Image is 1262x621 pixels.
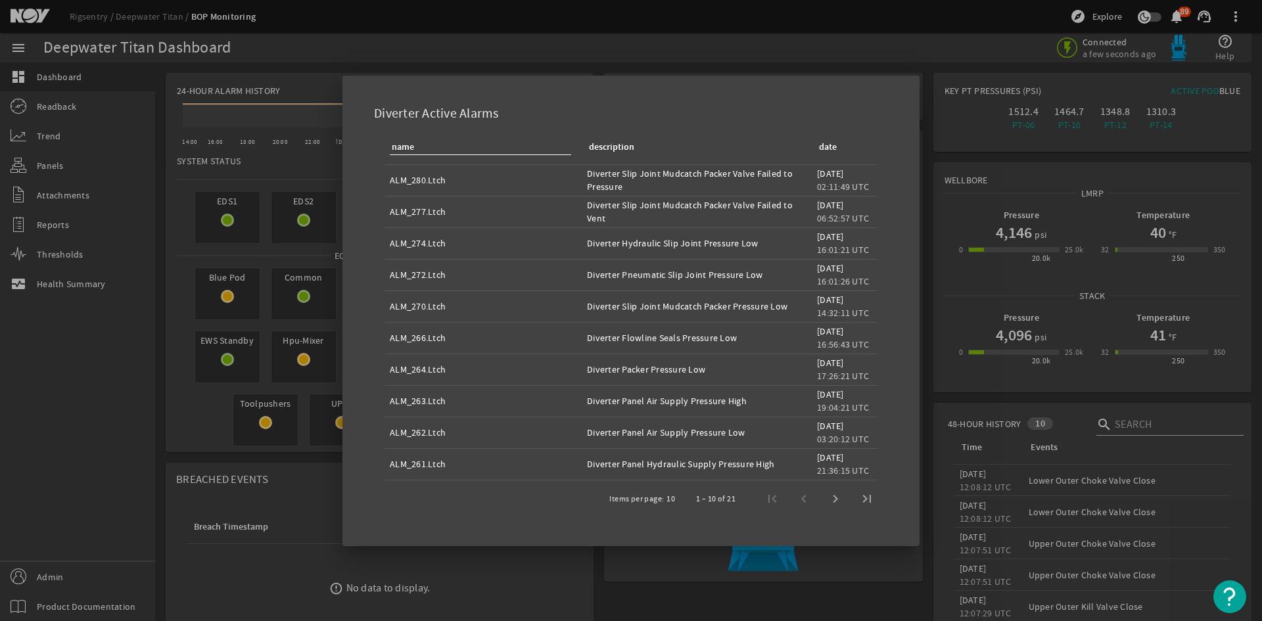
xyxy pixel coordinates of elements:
legacy-datetime-component: 02:11:49 UTC [817,181,869,193]
legacy-datetime-component: [DATE] [817,294,844,306]
div: ALM_262.Ltch [390,426,576,439]
div: ALM_263.Ltch [390,394,576,407]
div: ALM_277.Ltch [390,205,576,218]
div: Diverter Packer Pressure Low [587,363,806,376]
button: Open Resource Center [1213,580,1246,613]
div: description [589,140,634,154]
div: Diverter Active Alarms [358,91,904,130]
div: ALM_280.Ltch [390,173,576,187]
div: 10 [666,492,675,505]
div: 1 – 10 of 21 [696,492,736,505]
div: ALM_272.Ltch [390,268,576,281]
legacy-datetime-component: [DATE] [817,420,844,432]
legacy-datetime-component: [DATE] [817,388,844,400]
legacy-datetime-component: 06:52:57 UTC [817,212,869,224]
div: Diverter Pneumatic Slip Joint Pressure Low [587,268,806,281]
div: ALM_261.Ltch [390,457,576,471]
div: ALM_270.Ltch [390,300,576,313]
legacy-datetime-component: [DATE] [817,262,844,274]
div: Diverter Panel Hydraulic Supply Pressure High [587,457,806,471]
legacy-datetime-component: [DATE] [817,357,844,369]
div: Items per page: [609,492,664,505]
div: Diverter Panel Air Supply Pressure Low [587,426,806,439]
legacy-datetime-component: 16:56:43 UTC [817,338,869,350]
legacy-datetime-component: 17:26:21 UTC [817,370,869,382]
div: description [587,140,801,154]
div: Diverter Slip Joint Mudcatch Packer Valve Failed to Pressure [587,167,806,193]
div: ALM_264.Ltch [390,363,576,376]
div: Diverter Slip Joint Mudcatch Packer Valve Failed to Vent [587,198,806,225]
legacy-datetime-component: 16:01:26 UTC [817,275,869,287]
legacy-datetime-component: [DATE] [817,199,844,211]
div: date [819,140,837,154]
div: Diverter Panel Air Supply Pressure High [587,394,806,407]
div: name [392,140,414,154]
legacy-datetime-component: 03:20:12 UTC [817,433,869,445]
div: date [817,140,867,154]
div: Diverter Hydraulic Slip Joint Pressure Low [587,237,806,250]
legacy-datetime-component: [DATE] [817,168,844,179]
legacy-datetime-component: 21:36:15 UTC [817,465,869,476]
legacy-datetime-component: 16:01:21 UTC [817,244,869,256]
legacy-datetime-component: 19:04:21 UTC [817,402,869,413]
div: name [390,140,571,155]
legacy-datetime-component: [DATE] [817,231,844,242]
button: Last page [851,483,883,515]
div: Diverter Slip Joint Mudcatch Packer Pressure Low [587,300,806,313]
div: ALM_266.Ltch [390,331,576,344]
legacy-datetime-component: 14:32:11 UTC [817,307,869,319]
div: Diverter Flowline Seals Pressure Low [587,331,806,344]
div: ALM_274.Ltch [390,237,576,250]
legacy-datetime-component: [DATE] [817,325,844,337]
button: Next page [820,483,851,515]
legacy-datetime-component: [DATE] [817,451,844,463]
